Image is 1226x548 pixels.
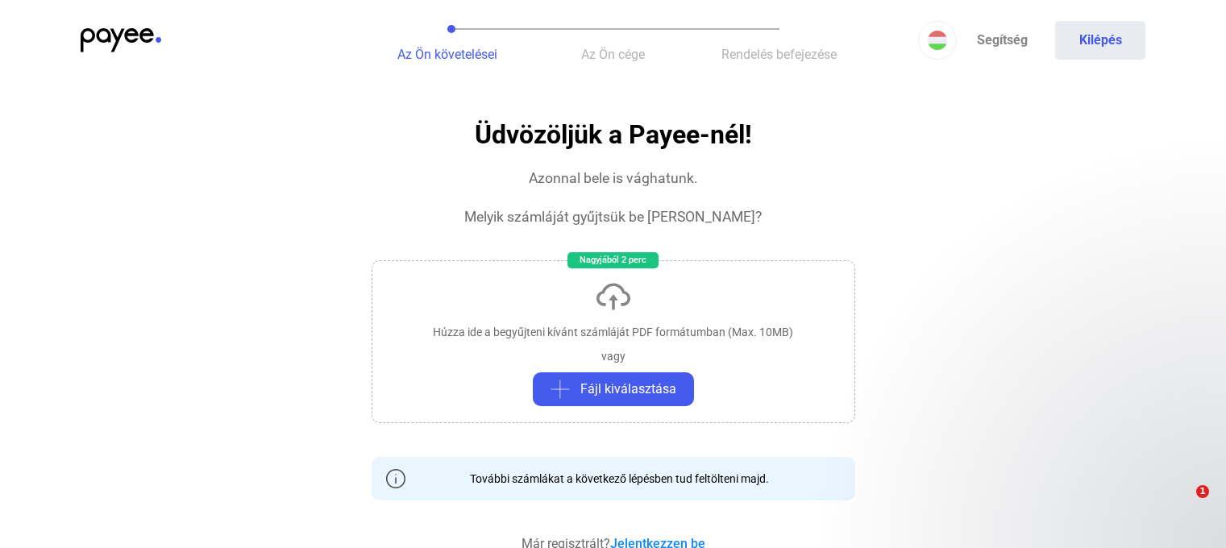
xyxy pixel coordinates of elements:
[464,207,762,226] div: Melyik számláját gyűjtsük be [PERSON_NAME]?
[551,380,570,399] img: plus-grey
[386,469,405,488] img: info-grey-outline
[601,348,625,364] div: vagy
[81,28,161,52] img: payee-logo
[904,384,1226,504] iframe: Intercom notifications üzenet
[567,252,659,268] div: Nagyjából 2 perc
[529,168,698,188] div: Azonnal bele is vághatunk.
[533,372,694,406] button: plus-greyFájl kiválasztása
[1055,21,1145,60] button: Kilépés
[928,31,947,50] img: HU
[1196,485,1209,498] span: 1
[433,324,793,340] div: Húzza ide a begyűjteni kívánt számláját PDF formátumban (Max. 10MB)
[721,47,837,62] span: Rendelés befejezése
[594,277,633,316] img: upload-cloud
[1163,485,1202,524] iframe: Intercom live chat
[957,21,1047,60] a: Segítség
[475,121,752,149] h1: Üdvözöljük a Payee-nél!
[580,380,676,399] span: Fájl kiválasztása
[458,471,769,487] div: További számlákat a következő lépésben tud feltölteni majd.
[918,21,957,60] button: HU
[581,47,645,62] span: Az Ön cége
[397,47,497,62] span: Az Ön követelései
